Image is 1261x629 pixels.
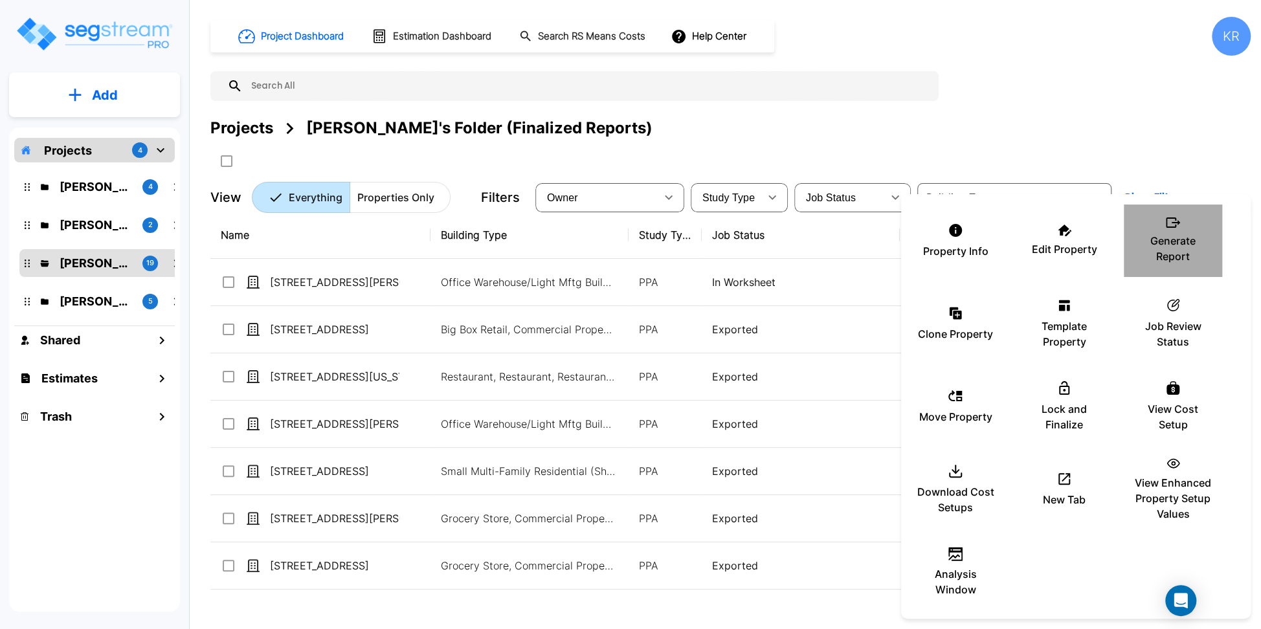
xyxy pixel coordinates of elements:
[1134,318,1212,349] p: Job Review Status
[1025,401,1103,432] p: Lock and Finalize
[1134,401,1212,432] p: View Cost Setup
[1032,241,1097,257] p: Edit Property
[918,326,993,342] p: Clone Property
[917,566,994,597] p: Analysis Window
[1043,492,1086,507] p: New Tab
[919,409,992,425] p: Move Property
[917,484,994,515] p: Download Cost Setups
[1025,318,1103,349] p: Template Property
[1165,585,1196,616] div: Open Intercom Messenger
[1134,233,1212,264] p: Generate Report
[1134,475,1212,522] p: View Enhanced Property Setup Values
[923,243,988,259] p: Property Info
